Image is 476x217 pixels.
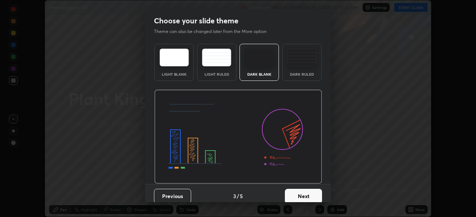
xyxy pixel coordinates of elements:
img: lightTheme.e5ed3b09.svg [160,49,189,66]
button: Previous [154,189,191,204]
h2: Choose your slide theme [154,16,238,26]
button: Next [285,189,322,204]
img: darkTheme.f0cc69e5.svg [245,49,274,66]
div: Dark Ruled [287,72,317,76]
div: Light Ruled [202,72,232,76]
img: lightRuledTheme.5fabf969.svg [202,49,231,66]
h4: / [237,192,239,200]
img: darkThemeBanner.d06ce4a2.svg [154,90,322,184]
div: Dark Blank [244,72,274,76]
div: Light Blank [159,72,189,76]
h4: 3 [233,192,236,200]
img: darkRuledTheme.de295e13.svg [287,49,316,66]
h4: 5 [240,192,243,200]
p: Theme can also be changed later from the More option [154,28,274,35]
